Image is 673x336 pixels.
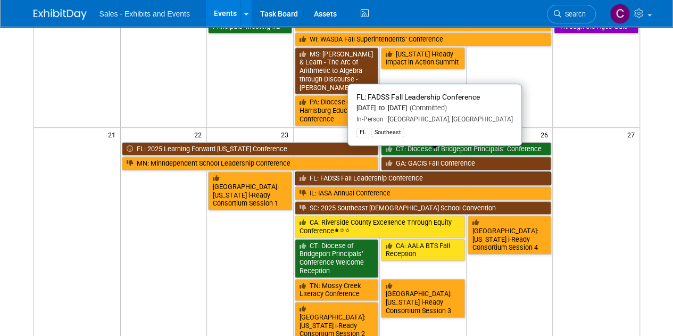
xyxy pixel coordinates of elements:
img: ExhibitDay [34,9,87,20]
a: Search [547,5,596,23]
a: CA: Riverside County Excellence Through Equity Conference [295,216,465,237]
a: FL: 2025 Learning Forward [US_STATE] Conference [122,142,379,156]
a: FL: FADSS Fall Leadership Conference [295,171,552,185]
a: [GEOGRAPHIC_DATA]: [US_STATE] i-Ready Consortium Session 4 [468,216,552,255]
img: Christine Lurz [610,4,630,24]
a: [US_STATE] i-Ready Impact in Action Summit [381,47,465,69]
span: 21 [107,128,120,141]
a: CT: Diocese of Bridgeport Principals’ Conference Welcome Reception [295,239,379,278]
a: TN: Mossy Creek Literacy Conference [295,279,379,301]
span: FL: FADSS Fall Leadership Conference [356,93,480,101]
a: GA: GACIS Fall Conference [381,157,551,170]
div: Southeast [371,128,404,137]
span: [GEOGRAPHIC_DATA], [GEOGRAPHIC_DATA] [384,116,513,123]
span: In-Person [356,116,384,123]
a: SC: 2025 Southeast [DEMOGRAPHIC_DATA] School Convention [295,201,552,215]
a: [GEOGRAPHIC_DATA]: [US_STATE] i-Ready Consortium Session 3 [381,279,465,318]
a: [GEOGRAPHIC_DATA]: [US_STATE] i-Ready Consortium Session 1 [208,171,292,210]
a: CA: AALA BTS Fall Reception [381,239,465,261]
span: 26 [539,128,552,141]
span: 27 [626,128,639,141]
a: CT: Diocese of Bridgeport Principals’ Conference [381,142,551,156]
a: WI: WASDA Fall Superintendents’ Conference [295,32,552,46]
a: IL: IASA Annual Conference [295,186,552,200]
div: [DATE] to [DATE] [356,104,513,113]
div: FL [356,128,369,137]
span: Sales - Exhibits and Events [99,10,190,18]
a: MS: [PERSON_NAME] & Learn - The Arc of Arithmetic to Algebra through Discourse - [PERSON_NAME] [295,47,379,95]
span: Search [561,10,586,18]
span: (Committed) [407,104,447,112]
a: MN: Minndependent School Leadership Conference [122,157,379,170]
